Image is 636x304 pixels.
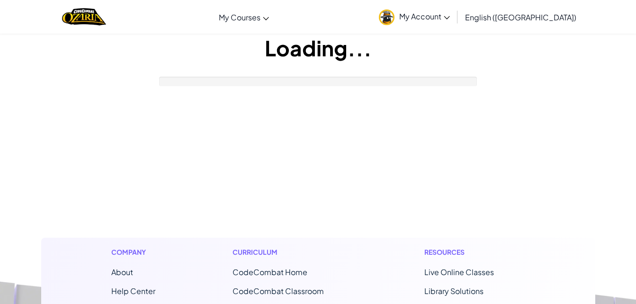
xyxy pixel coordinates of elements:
[62,7,106,27] a: Ozaria by CodeCombat logo
[374,2,455,32] a: My Account
[424,267,494,277] a: Live Online Classes
[214,4,274,30] a: My Courses
[233,286,324,296] a: CodeCombat Classroom
[111,267,133,277] a: About
[219,12,260,22] span: My Courses
[62,7,106,27] img: Home
[460,4,581,30] a: English ([GEOGRAPHIC_DATA])
[399,11,450,21] span: My Account
[233,267,307,277] span: CodeCombat Home
[233,247,347,257] h1: Curriculum
[111,247,155,257] h1: Company
[424,247,525,257] h1: Resources
[111,286,155,296] a: Help Center
[465,12,576,22] span: English ([GEOGRAPHIC_DATA])
[424,286,484,296] a: Library Solutions
[379,9,394,25] img: avatar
